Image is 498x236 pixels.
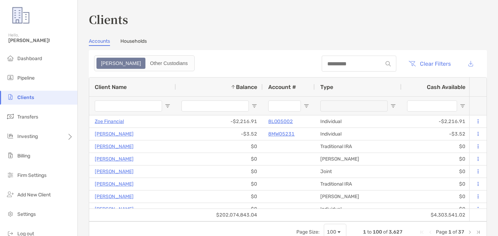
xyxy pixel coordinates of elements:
span: Balance [236,84,257,90]
div: Traditional IRA [315,178,402,190]
img: input icon [386,61,391,66]
div: $202,074,843.04 [176,209,263,221]
button: Open Filter Menu [460,103,465,109]
div: $0 [402,203,471,215]
span: Cash Available [427,84,465,90]
div: Individual [315,128,402,140]
div: -$2,216.91 [402,115,471,128]
div: -$2,216.91 [176,115,263,128]
span: Transfers [17,114,38,120]
div: $0 [402,178,471,190]
span: Add New Client [17,192,51,198]
div: [PERSON_NAME] [315,153,402,165]
span: 100 [373,229,382,235]
h3: Clients [89,11,487,27]
span: Account # [268,84,296,90]
button: Open Filter Menu [252,103,257,109]
input: Account # Filter Input [268,100,301,112]
a: Accounts [89,38,110,46]
span: of [383,229,388,235]
div: $0 [402,153,471,165]
span: 3,627 [389,229,403,235]
div: Traditional IRA [315,140,402,153]
div: $0 [176,153,263,165]
div: Next Page [467,229,473,235]
div: Page Size: [296,229,320,235]
div: Joint [315,165,402,178]
span: Settings [17,211,36,217]
a: [PERSON_NAME] [95,130,134,138]
div: $0 [176,165,263,178]
a: Zoe Financial [95,117,124,126]
span: Pipeline [17,75,35,81]
a: [PERSON_NAME] [95,192,134,201]
span: Dashboard [17,56,42,62]
div: -$3.52 [176,128,263,140]
div: Individual [315,115,402,128]
button: Open Filter Menu [304,103,309,109]
div: Last Page [475,229,481,235]
div: segmented control [94,55,195,71]
img: Zoe Logo [8,3,33,28]
div: $4,303,541.02 [402,209,471,221]
span: Page [436,229,447,235]
img: clients icon [6,93,15,101]
img: transfers icon [6,112,15,121]
img: investing icon [6,132,15,140]
input: Cash Available Filter Input [407,100,457,112]
span: to [367,229,372,235]
span: of [453,229,457,235]
a: [PERSON_NAME] [95,155,134,163]
a: 8LO05002 [268,117,293,126]
button: Clear Filters [403,56,456,71]
button: Open Filter Menu [165,103,170,109]
img: firm-settings icon [6,171,15,179]
div: $0 [176,140,263,153]
div: Other Custodians [146,58,192,68]
span: 1 [448,229,451,235]
div: Individual [315,203,402,215]
div: -$3.52 [402,128,471,140]
a: [PERSON_NAME] [95,167,134,176]
div: $0 [176,190,263,203]
img: settings icon [6,210,15,218]
a: Households [120,38,147,46]
span: Investing [17,133,38,139]
div: Zoe [97,58,145,68]
a: [PERSON_NAME] [95,180,134,188]
a: [PERSON_NAME] [95,205,134,213]
img: pipeline icon [6,73,15,82]
span: 1 [363,229,366,235]
span: Firm Settings [17,172,47,178]
img: billing icon [6,151,15,160]
div: First Page [419,229,425,235]
input: Client Name Filter Input [95,100,162,112]
input: Balance Filter Input [182,100,249,112]
div: 100 [327,229,336,235]
span: Clients [17,95,34,100]
a: [PERSON_NAME] [95,142,134,151]
div: $0 [402,140,471,153]
span: Billing [17,153,30,159]
a: 8MW05231 [268,130,295,138]
div: $0 [402,165,471,178]
div: Previous Page [428,229,433,235]
span: Type [320,84,333,90]
span: [PERSON_NAME]! [8,38,73,43]
span: 37 [458,229,464,235]
img: add_new_client icon [6,190,15,198]
div: [PERSON_NAME] [315,190,402,203]
img: dashboard icon [6,54,15,62]
button: Open Filter Menu [390,103,396,109]
div: $0 [176,203,263,215]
